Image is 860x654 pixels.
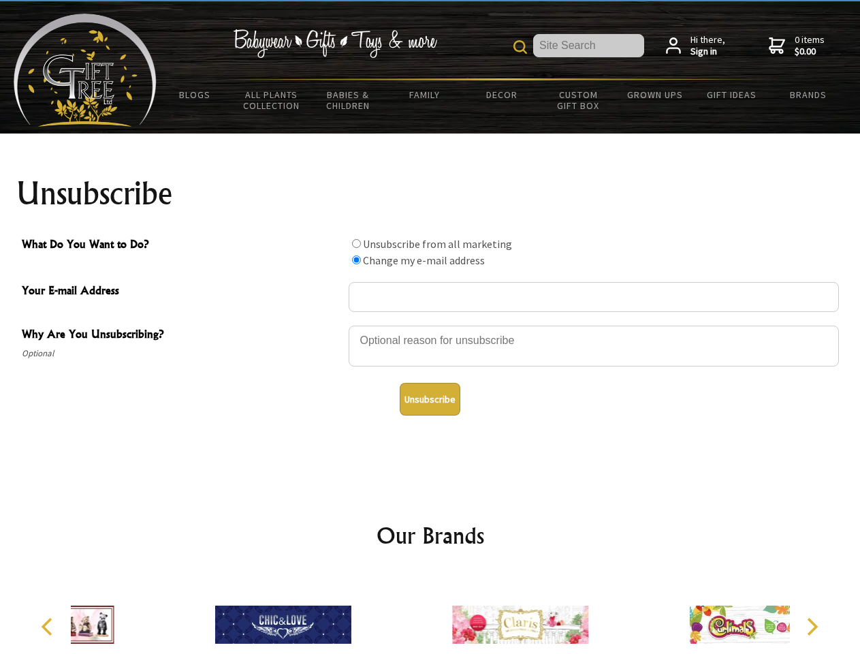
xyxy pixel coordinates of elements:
[690,34,725,58] span: Hi there,
[690,46,725,58] strong: Sign in
[387,80,464,109] a: Family
[349,282,839,312] input: Your E-mail Address
[352,239,361,248] input: What Do You Want to Do?
[797,612,827,642] button: Next
[769,34,825,58] a: 0 items$0.00
[400,383,460,416] button: Unsubscribe
[363,253,485,267] label: Change my e-mail address
[693,80,770,109] a: Gift Ideas
[770,80,847,109] a: Brands
[349,326,839,367] textarea: Why Are You Unsubscribing?
[234,80,310,120] a: All Plants Collection
[34,612,64,642] button: Previous
[14,14,157,127] img: Babyware - Gifts - Toys and more...
[666,34,725,58] a: Hi there,Sign in
[513,40,527,54] img: product search
[16,177,844,210] h1: Unsubscribe
[22,345,342,362] span: Optional
[22,282,342,302] span: Your E-mail Address
[157,80,234,109] a: BLOGS
[363,237,512,251] label: Unsubscribe from all marketing
[533,34,644,57] input: Site Search
[616,80,693,109] a: Grown Ups
[540,80,617,120] a: Custom Gift Box
[352,255,361,264] input: What Do You Want to Do?
[310,80,387,120] a: Babies & Children
[795,33,825,58] span: 0 items
[233,29,437,58] img: Babywear - Gifts - Toys & more
[463,80,540,109] a: Decor
[795,46,825,58] strong: $0.00
[27,519,833,552] h2: Our Brands
[22,326,342,345] span: Why Are You Unsubscribing?
[22,236,342,255] span: What Do You Want to Do?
